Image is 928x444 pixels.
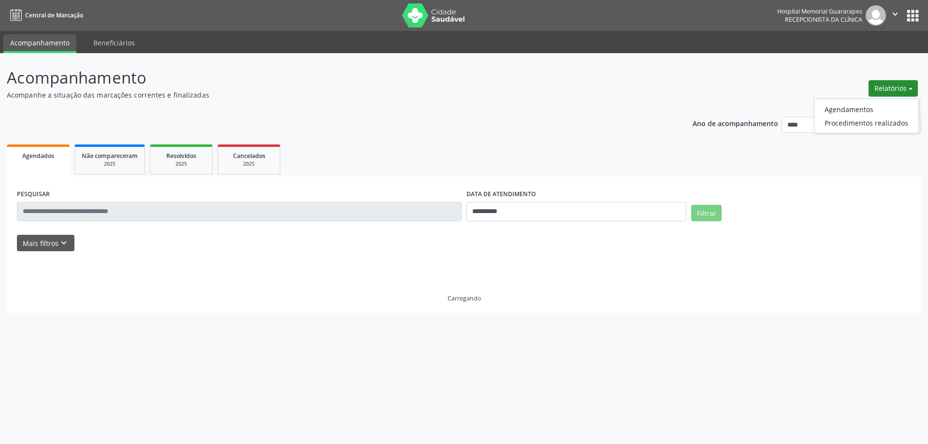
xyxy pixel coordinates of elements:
button: Filtrar [691,205,722,221]
span: Agendados [22,152,54,160]
a: Procedimentos realizados [814,116,918,129]
a: Acompanhamento [3,34,76,53]
ul: Relatórios [814,99,919,133]
i:  [890,9,900,19]
div: Carregando [448,294,481,302]
button: apps [904,7,921,24]
div: 2025 [225,160,273,168]
a: Agendamentos [814,102,918,116]
p: Ano de acompanhamento [693,117,778,129]
span: Recepcionista da clínica [785,15,862,24]
p: Acompanhe a situação das marcações correntes e finalizadas [7,90,647,100]
label: DATA DE ATENDIMENTO [466,187,536,202]
div: Hospital Memorial Guararapes [777,7,862,15]
button: Relatórios [869,80,918,97]
span: Cancelados [233,152,265,160]
div: 2025 [82,160,138,168]
img: img [866,5,886,26]
p: Acompanhamento [7,66,647,90]
a: Beneficiários [87,34,142,51]
label: PESQUISAR [17,187,50,202]
a: Central de Marcação [7,7,83,23]
span: Central de Marcação [25,11,83,19]
span: Resolvidos [166,152,196,160]
div: 2025 [157,160,205,168]
i: keyboard_arrow_down [58,238,69,248]
button: Mais filtroskeyboard_arrow_down [17,235,74,252]
span: Não compareceram [82,152,138,160]
button:  [886,5,904,26]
